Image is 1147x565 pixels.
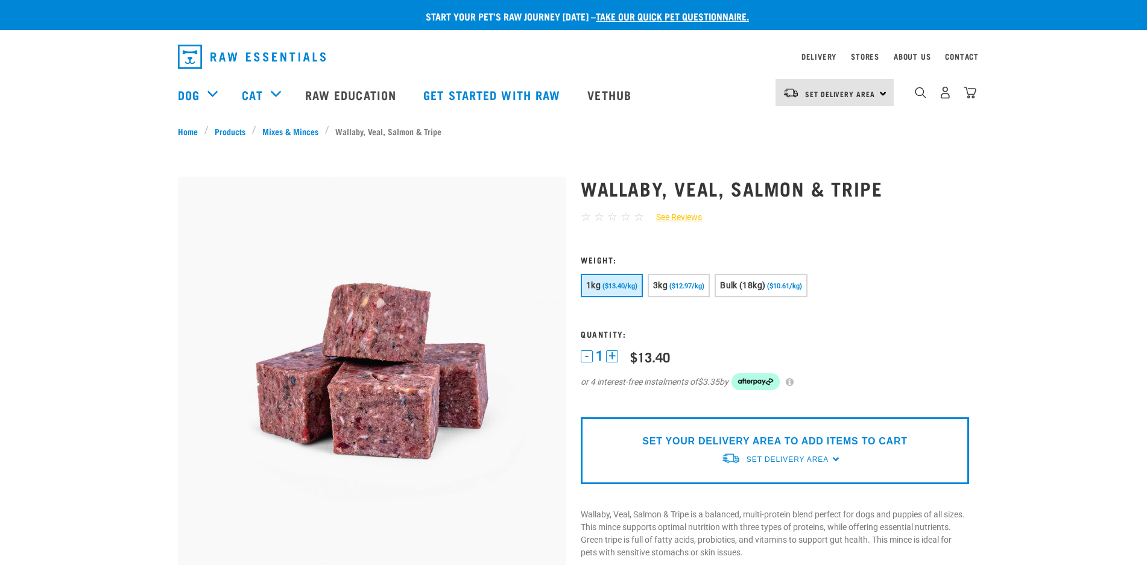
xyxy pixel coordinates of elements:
img: van-moving.png [721,452,741,465]
a: Contact [945,54,979,58]
button: 3kg ($12.97/kg) [648,274,710,297]
a: About Us [894,54,931,58]
img: van-moving.png [783,87,799,98]
a: Cat [242,86,262,104]
a: Dog [178,86,200,104]
img: user.png [939,86,952,99]
span: 1 [596,350,603,362]
p: Wallaby, Veal, Salmon & Tripe is a balanced, multi-protein blend perfect for dogs and puppies of ... [581,508,969,559]
a: Delivery [801,54,836,58]
a: See Reviews [644,211,702,224]
span: ☆ [581,210,591,224]
span: Bulk (18kg) [720,280,765,290]
img: home-icon-1@2x.png [915,87,926,98]
div: $13.40 [630,349,670,364]
span: Set Delivery Area [805,92,875,96]
span: ☆ [607,210,618,224]
span: ☆ [621,210,631,224]
span: ($10.61/kg) [767,282,802,290]
h3: Weight: [581,255,969,264]
span: ☆ [634,210,644,224]
span: ($12.97/kg) [669,282,704,290]
button: + [606,350,618,362]
h1: Wallaby, Veal, Salmon & Tripe [581,177,969,199]
img: home-icon@2x.png [964,86,976,99]
img: Raw Essentials Logo [178,45,326,69]
span: Set Delivery Area [747,455,829,464]
button: 1kg ($13.40/kg) [581,274,643,297]
div: or 4 interest-free instalments of by [581,373,969,390]
a: Home [178,125,204,137]
button: Bulk (18kg) ($10.61/kg) [715,274,807,297]
nav: breadcrumbs [178,125,969,137]
a: Stores [851,54,879,58]
span: ☆ [594,210,604,224]
a: take our quick pet questionnaire. [596,13,749,19]
p: SET YOUR DELIVERY AREA TO ADD ITEMS TO CART [642,434,907,449]
img: Wallaby Veal Salmon Tripe 1642 [178,177,566,565]
a: Products [209,125,252,137]
h3: Quantity: [581,329,969,338]
a: Mixes & Minces [256,125,325,137]
nav: dropdown navigation [168,40,979,74]
img: Afterpay [731,373,780,390]
span: ($13.40/kg) [602,282,637,290]
span: $3.35 [698,376,719,388]
a: Vethub [575,71,646,119]
span: 3kg [653,280,668,290]
a: Get started with Raw [411,71,575,119]
a: Raw Education [293,71,411,119]
span: 1kg [586,280,601,290]
button: - [581,350,593,362]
